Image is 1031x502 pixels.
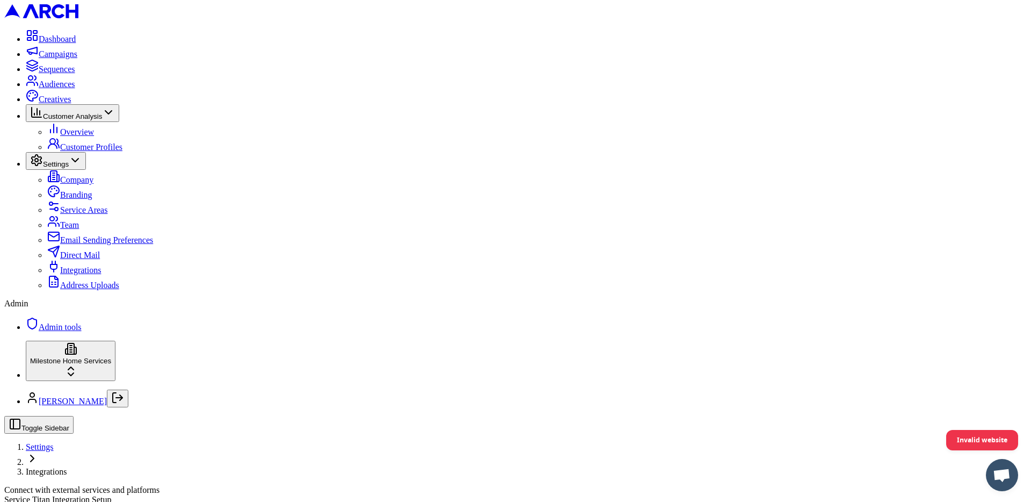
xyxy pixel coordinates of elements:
[60,142,122,152] span: Customer Profiles
[39,397,107,406] a: [PERSON_NAME]
[60,127,94,137] span: Overview
[43,112,102,120] span: Customer Analysis
[60,175,93,184] span: Company
[47,281,119,290] a: Address Uploads
[26,64,75,74] a: Sequences
[39,64,75,74] span: Sequences
[4,442,1027,477] nav: breadcrumb
[39,322,82,332] span: Admin tools
[47,235,153,245] a: Email Sending Preferences
[26,322,82,332] a: Admin tools
[39,49,77,59] span: Campaigns
[26,80,75,89] a: Audiences
[21,424,69,432] span: Toggle Sidebar
[47,205,107,214] a: Service Areas
[60,220,79,230] span: Team
[26,341,115,381] button: Milestone Home Services
[47,142,122,152] a: Customer Profiles
[4,416,74,434] button: Toggle Sidebar
[26,467,67,476] span: Integrations
[986,459,1018,491] div: Open chat
[39,95,71,104] span: Creatives
[47,175,93,184] a: Company
[39,80,75,89] span: Audiences
[26,152,86,170] button: Settings
[107,390,128,407] button: Log out
[47,266,101,275] a: Integrations
[4,485,1027,495] div: Connect with external services and platforms
[47,127,94,137] a: Overview
[60,281,119,290] span: Address Uploads
[39,34,76,44] span: Dashboard
[26,104,119,122] button: Customer Analysis
[60,250,100,260] span: Direct Mail
[26,49,77,59] a: Campaigns
[4,299,1027,309] div: Admin
[60,205,107,214] span: Service Areas
[60,266,101,275] span: Integrations
[60,235,153,245] span: Email Sending Preferences
[43,160,69,168] span: Settings
[957,431,1007,449] span: Invalid website
[47,190,92,199] a: Branding
[26,442,54,451] a: Settings
[47,250,100,260] a: Direct Mail
[30,357,111,365] span: Milestone Home Services
[47,220,79,230] a: Team
[26,34,76,44] a: Dashboard
[26,95,71,104] a: Creatives
[60,190,92,199] span: Branding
